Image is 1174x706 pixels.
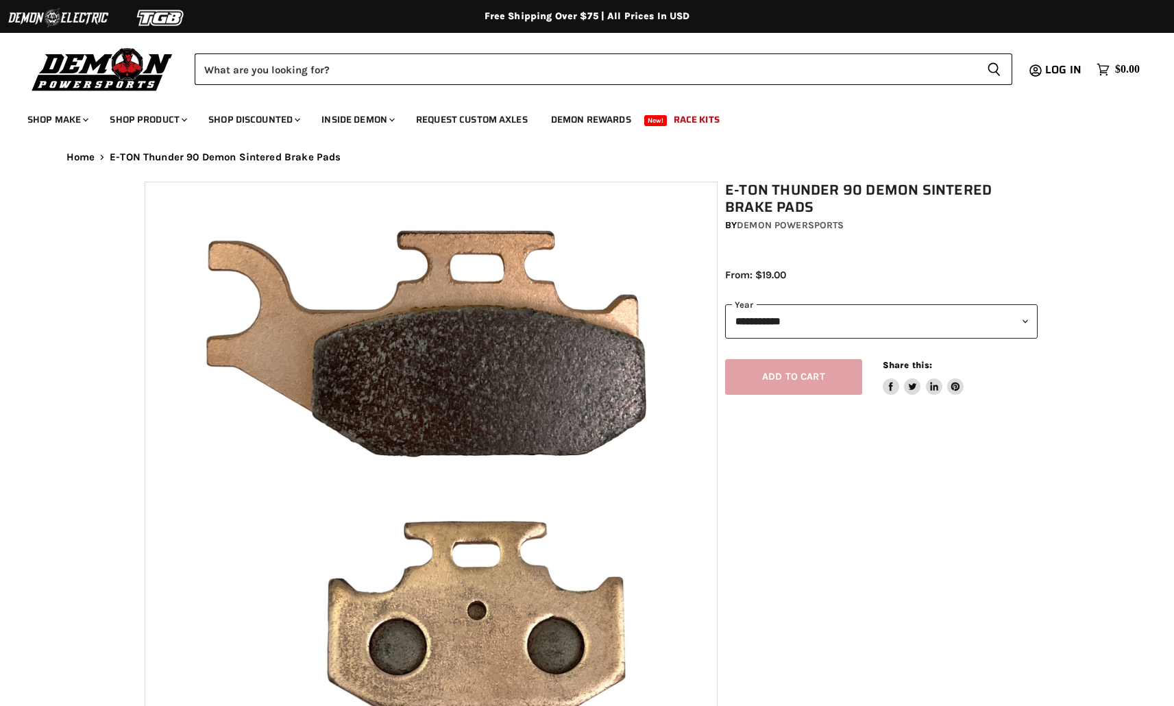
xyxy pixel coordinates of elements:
[1115,63,1140,76] span: $0.00
[110,151,341,163] span: E-TON Thunder 90 Demon Sintered Brake Pads
[27,45,178,93] img: Demon Powersports
[725,182,1038,216] h1: E-TON Thunder 90 Demon Sintered Brake Pads
[541,106,641,134] a: Demon Rewards
[883,360,932,370] span: Share this:
[110,5,212,31] img: TGB Logo 2
[663,106,730,134] a: Race Kits
[311,106,403,134] a: Inside Demon
[17,100,1136,134] ul: Main menu
[737,219,844,231] a: Demon Powersports
[39,151,1136,163] nav: Breadcrumbs
[66,151,95,163] a: Home
[99,106,195,134] a: Shop Product
[406,106,538,134] a: Request Custom Axles
[976,53,1012,85] button: Search
[195,53,976,85] input: Search
[198,106,308,134] a: Shop Discounted
[1039,64,1090,76] a: Log in
[725,304,1038,338] select: year
[1090,60,1147,80] a: $0.00
[883,359,964,395] aside: Share this:
[725,218,1038,233] div: by
[39,10,1136,23] div: Free Shipping Over $75 | All Prices In USD
[644,115,668,126] span: New!
[7,5,110,31] img: Demon Electric Logo 2
[195,53,1012,85] form: Product
[17,106,97,134] a: Shop Make
[725,269,786,281] span: From: $19.00
[1045,61,1081,78] span: Log in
